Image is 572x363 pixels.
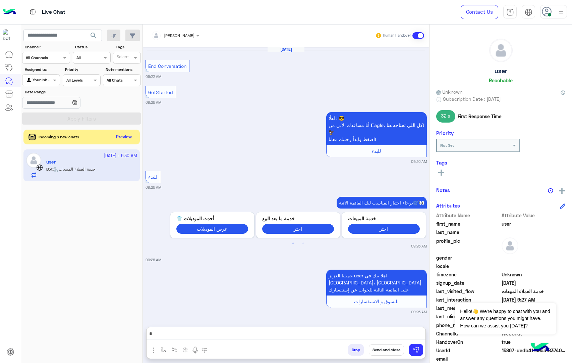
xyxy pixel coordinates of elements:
span: للبدء [148,174,157,180]
label: Assigned to: [25,66,59,73]
span: 2025-09-24T06:22:27.31Z [502,279,566,286]
span: profile_pic [436,237,500,253]
span: Attribute Value [502,212,566,219]
img: tab [506,8,514,16]
span: Attribute Name [436,212,500,219]
span: last_message [436,305,500,312]
small: Human Handover [383,33,411,38]
span: null [502,254,566,261]
span: locale [436,263,500,270]
a: Contact Us [461,5,498,19]
img: make a call [202,348,207,353]
h6: Priority [436,130,454,136]
h6: Tags [436,160,565,166]
img: hulul-logo.png [528,336,552,360]
span: last_name [436,229,500,236]
button: Send and close [369,344,404,356]
label: Note mentions [106,66,140,73]
h6: Attributes [436,202,460,209]
button: Apply Filters [22,112,141,125]
span: timezone [436,271,500,278]
label: Tags [116,44,140,50]
span: Subscription Date : [DATE] [443,95,501,102]
img: notes [548,188,553,193]
span: last_interaction [436,296,500,303]
a: tab [503,5,517,19]
small: 09:26 AM [411,309,427,315]
span: Incoming 5 new chats [39,134,79,140]
button: Trigger scenario [169,344,180,355]
button: اختر [262,224,334,234]
label: Channel: [25,44,69,50]
p: خدمة ما بعد البيع [262,215,334,222]
img: create order [183,347,188,353]
button: 1 of 2 [290,240,296,247]
p: خدمة المبيعات [348,215,420,222]
label: Priority [65,66,100,73]
span: UserId [436,347,500,354]
span: [PERSON_NAME] [164,33,194,38]
label: Date Range [25,89,100,95]
span: Unknown [502,271,566,278]
span: HandoverOn [436,338,500,346]
img: defaultAdmin.png [502,237,518,254]
span: First Response Time [458,113,502,120]
small: 09:26 AM [146,257,161,263]
button: search [85,30,102,44]
p: أحدث الموديلات 👕 [176,215,248,222]
h6: Notes [436,187,450,193]
span: Hello!👋 We're happy to chat with you and answer any questions you might have. How can we assist y... [455,303,556,334]
span: signup_date [436,279,500,286]
span: ChannelId [436,330,500,337]
span: true [502,338,566,346]
img: defaultAdmin.png [490,39,512,62]
p: 24/9/2025, 9:26 AM [326,270,427,296]
img: send message [413,347,419,353]
div: Select [116,54,129,61]
img: Logo [3,5,16,19]
p: 24/9/2025, 9:26 AM [326,112,427,145]
span: 32 s [436,110,455,122]
span: phone_number [436,322,500,329]
span: Unknown [436,88,462,95]
p: Live Chat [42,8,65,17]
h5: user [495,67,507,75]
small: 09:26 AM [411,159,427,164]
button: create order [180,344,191,355]
img: profile [557,8,565,16]
span: 15867-dedb4f1c9aaf83740a99008b586c801a [502,347,566,354]
span: user [502,220,566,227]
img: tab [525,8,532,16]
button: Preview [113,132,135,142]
span: للتسوق و الاستفسارات [354,299,399,304]
span: first_name [436,220,500,227]
img: 713415422032625 [3,29,15,41]
h6: [DATE] [268,47,304,52]
small: 09:26 AM [146,100,161,105]
span: last_visited_flow [436,288,500,295]
button: Drop [348,344,364,356]
small: 09:26 AM [411,243,427,249]
span: email [436,355,500,362]
p: 24/9/2025, 9:26 AM [337,197,427,209]
button: select flow [158,344,169,355]
span: search [90,32,98,40]
img: send attachment [150,346,158,354]
small: 09:26 AM [146,185,161,190]
button: عرض الموديلات [176,224,248,234]
img: select flow [161,347,166,353]
img: Trigger scenario [172,347,177,353]
button: 2 of 2 [300,240,306,247]
small: 09:22 AM [146,74,161,79]
span: للبدء [372,148,381,154]
b: Not Set [440,143,454,148]
img: send voice note [191,346,199,354]
span: last_clicked_button [436,313,500,320]
h6: Reachable [489,77,513,83]
span: End Conversation [148,63,186,69]
img: tab [28,8,37,16]
label: Status [75,44,110,50]
span: GetStarted [148,89,173,95]
img: add [559,188,565,194]
span: null [502,263,566,270]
